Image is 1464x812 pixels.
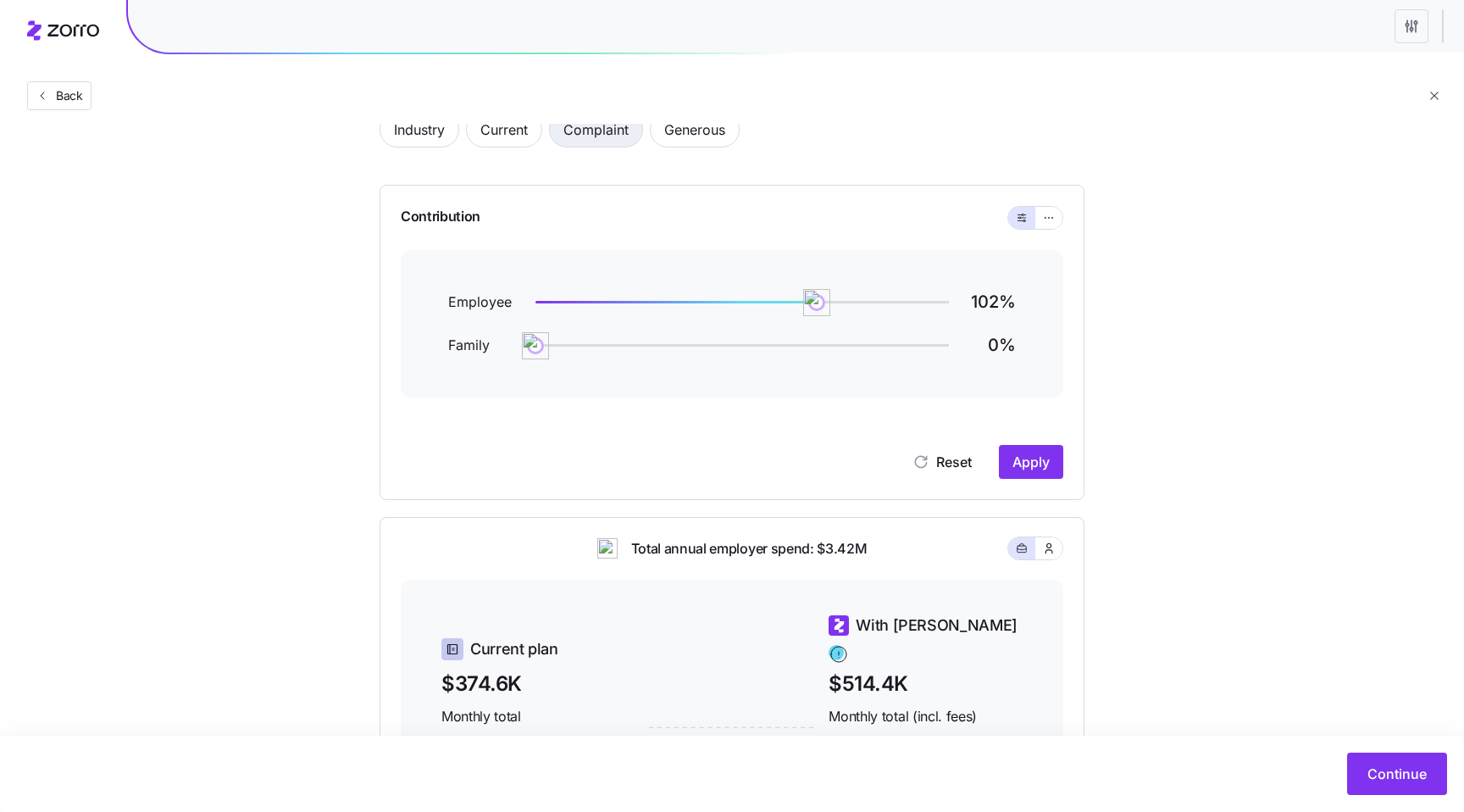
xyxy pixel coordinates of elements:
[999,445,1063,479] button: Apply
[1012,452,1050,472] span: Apply
[1347,753,1447,795] button: Continue
[899,445,985,479] button: Reset
[441,668,635,699] span: $374.6K
[448,335,516,356] span: Family
[597,538,618,559] img: ai-icon.png
[470,637,558,661] span: Current plan
[968,291,1016,314] h2: 102 %
[664,113,725,147] span: Generous
[829,668,1023,699] span: $514.4K
[650,112,740,147] button: Generous
[394,113,445,147] span: Industry
[1367,764,1427,784] span: Continue
[563,113,629,147] span: Complaint
[936,452,972,472] span: Reset
[803,289,830,316] img: ai-icon.png
[856,614,1018,637] span: With [PERSON_NAME]
[829,706,1023,727] span: Monthly total (incl. fees)
[448,292,516,313] span: Employee
[549,112,643,147] button: Complaint
[968,334,1016,357] h2: 0 %
[380,112,459,147] button: Industry
[480,113,528,147] span: Current
[466,112,542,147] button: Current
[441,706,635,727] span: Monthly total
[522,332,549,359] img: ai-icon.png
[49,87,83,104] span: Back
[401,206,480,230] span: Contribution
[27,81,91,110] button: Back
[618,538,868,559] span: Total annual employer spend: $3.42M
